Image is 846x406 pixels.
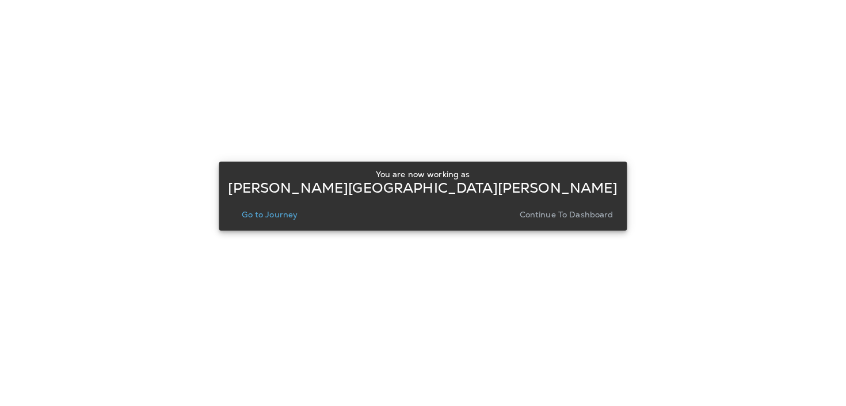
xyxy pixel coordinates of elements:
p: You are now working as [376,170,470,179]
p: Go to Journey [242,210,298,219]
p: [PERSON_NAME][GEOGRAPHIC_DATA][PERSON_NAME] [228,183,618,193]
p: Continue to Dashboard [520,210,613,219]
button: Continue to Dashboard [515,206,618,223]
button: Go to Journey [237,206,302,223]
